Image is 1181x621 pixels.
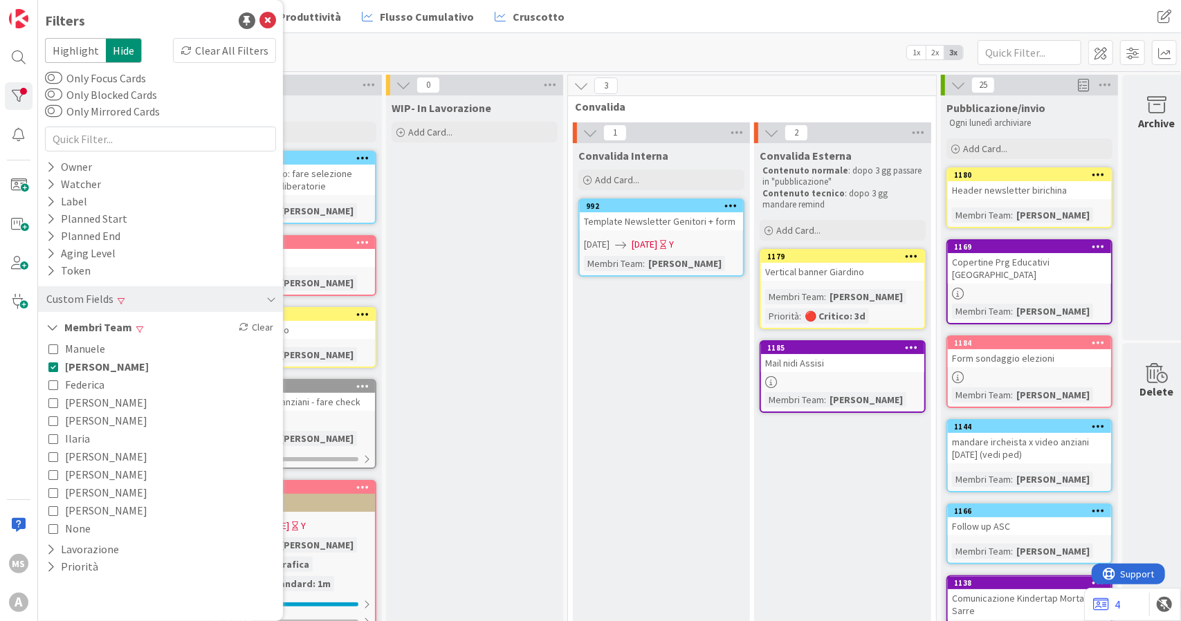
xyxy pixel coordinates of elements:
[1139,115,1175,131] div: Archive
[252,576,334,591] div: 🟢 Standard: 1m
[948,169,1111,181] div: 1180
[799,308,801,324] span: :
[948,253,1111,284] div: Copertine Prg Educativi [GEOGRAPHIC_DATA]
[580,200,743,230] div: 992Template Newsletter Genitori + form
[669,237,674,252] div: Y
[765,392,824,407] div: Membri Team
[761,250,924,281] div: 1179Vertical banner Giardino
[767,343,924,353] div: 1185
[45,158,93,176] div: Owner
[212,393,375,411] div: firme mail case anziani - fare check
[212,152,375,195] div: 1146LB post kit bimbo: fare selezione foto e mandare liberatorie
[48,483,147,501] button: [PERSON_NAME]
[824,289,826,304] span: :
[948,420,1111,463] div: 1144mandare ircheista x video anziani [DATE] (vedi ped)
[584,237,610,252] span: [DATE]
[948,577,1111,620] div: 1138Comunicazione Kindertap Mortara + Sarre
[45,228,122,245] div: Planned End
[9,9,28,28] img: Visit kanbanzone.com
[65,447,147,465] span: [PERSON_NAME]
[45,262,92,279] div: Token
[277,537,357,553] div: [PERSON_NAME]
[236,319,276,336] div: Clear
[48,340,105,358] button: Manuele
[9,554,28,573] div: MS
[762,165,848,176] strong: Contenuto normale
[954,170,1111,180] div: 1180
[954,242,1111,252] div: 1169
[408,126,452,138] span: Add Card...
[218,382,375,391] div: 815
[580,200,743,212] div: 992
[594,77,618,94] span: 3
[761,263,924,281] div: Vertical banner Giardino
[595,174,639,186] span: Add Card...
[277,275,357,290] div: [PERSON_NAME]
[586,201,743,211] div: 992
[45,245,117,262] div: Aging Level
[218,154,375,163] div: 1146
[1011,387,1013,402] span: :
[944,46,963,59] span: 3x
[45,290,115,308] div: Custom Fields
[212,494,375,512] div: Cartellina 0-11
[948,589,1111,620] div: Comunicazione Kindertap Mortara + Sarre
[826,392,906,407] div: [PERSON_NAME]
[948,337,1111,349] div: 1184
[632,237,657,252] span: [DATE]
[963,142,1007,155] span: Add Card...
[212,237,375,249] div: 1109
[767,252,924,261] div: 1179
[948,181,1111,199] div: Header newsletter birichina
[212,249,375,267] div: Stories OD
[1013,472,1093,487] div: [PERSON_NAME]
[948,505,1111,535] div: 1166Follow up ASC
[45,176,102,193] div: Watcher
[1140,383,1174,400] div: Delete
[948,241,1111,253] div: 1169
[954,422,1111,432] div: 1144
[65,429,90,447] span: Ilaria
[765,308,799,324] div: Priorità
[392,101,491,115] span: WIP- In Lavorazione
[952,207,1011,223] div: Membri Team
[301,519,306,533] div: Y
[212,237,375,267] div: 1109Stories OD
[946,101,1045,115] span: Pubblicazione/invio
[785,124,808,141] span: 2
[948,517,1111,535] div: Follow up ASC
[971,77,995,93] span: 25
[48,429,90,447] button: Ilaria
[45,86,157,103] label: Only Blocked Cards
[949,118,1110,129] p: Ogni lunedì archiviare
[277,203,357,219] div: [PERSON_NAME]
[765,289,824,304] div: Membri Team
[760,149,852,163] span: Convalida Esterna
[277,431,357,446] div: [PERSON_NAME]
[948,349,1111,367] div: Form sondaggio elezioni
[45,558,100,575] button: Priorità
[106,38,142,63] span: Hide
[65,501,147,519] span: [PERSON_NAME]
[416,77,440,93] span: 0
[948,169,1111,199] div: 1180Header newsletter birichina
[762,188,923,211] p: : dopo 3 gg mandare remind
[645,256,725,271] div: [PERSON_NAME]
[380,8,474,25] span: Flusso Cumulativo
[48,393,147,411] button: [PERSON_NAME]
[48,519,91,537] button: None
[948,433,1111,463] div: mandare ircheista x video anziani [DATE] (vedi ped)
[952,304,1011,319] div: Membri Team
[212,308,375,339] div: 1174Keikibu Il Giardino
[212,380,375,393] div: 815
[1011,207,1013,223] span: :
[761,342,924,354] div: 1185
[212,152,375,165] div: 1146
[824,392,826,407] span: :
[48,411,147,429] button: [PERSON_NAME]
[9,593,28,612] div: A
[907,46,926,59] span: 1x
[948,505,1111,517] div: 1166
[45,71,62,85] button: Only Focus Cards
[45,210,129,228] div: Planned Start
